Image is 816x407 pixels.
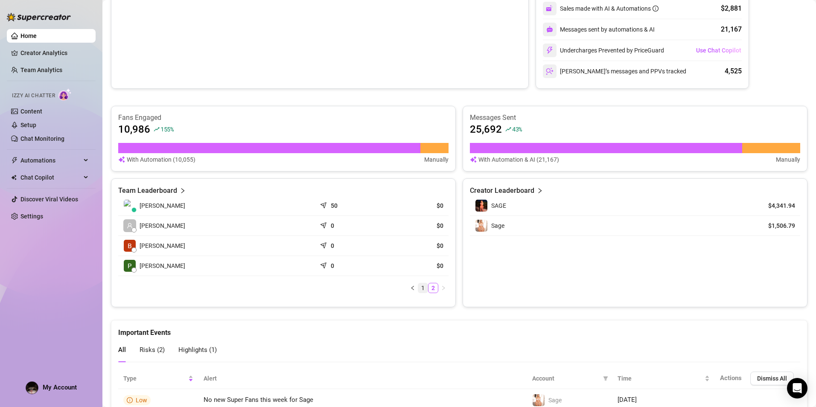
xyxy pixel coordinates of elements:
img: logo-BBDzfeDw.svg [7,13,71,21]
div: Sales made with AI & Automations [560,4,659,13]
div: Open Intercom Messenger [787,378,807,398]
span: filter [601,372,610,385]
article: 50 [331,201,338,210]
span: 155 % [160,125,174,133]
span: thunderbolt [11,157,18,164]
img: svg%3e [470,155,477,164]
span: [DATE] [618,396,637,404]
article: $0 [388,201,443,210]
span: right [537,186,543,196]
div: Undercharges Prevented by PriceGuard [543,44,664,57]
span: Account [532,374,600,383]
span: user [127,223,133,229]
span: Highlights ( 1 ) [178,346,217,354]
li: Previous Page [408,283,418,293]
span: All [118,346,126,354]
a: Chat Monitoring [20,135,64,142]
a: Creator Analytics [20,46,89,60]
img: Sage [475,220,487,232]
span: Time [618,374,703,383]
article: $4,341.94 [756,201,795,210]
img: SAGE [475,200,487,212]
span: send [320,220,329,229]
a: 1 [418,283,428,293]
div: [PERSON_NAME]’s messages and PPVs tracked [543,64,686,78]
img: Chat Copilot [11,174,17,180]
th: Time [612,368,715,389]
div: Important Events [118,320,800,338]
button: Use Chat Copilot [696,44,742,57]
span: Sage [491,222,504,229]
span: Actions [720,374,742,382]
span: SAGE [491,202,506,209]
img: Barney Barneys [124,240,136,252]
span: [PERSON_NAME] [140,221,185,230]
a: Discover Viral Videos [20,196,78,203]
article: $0 [388,262,443,270]
img: AAcHTtfC9oqNak1zm5mDB3gmHlwaroKJywxY-MAfcCC0PMwoww=s96-c [26,382,38,394]
img: svg%3e [546,67,554,75]
span: [PERSON_NAME] [140,261,185,270]
img: svg%3e [546,26,553,33]
img: emma [124,200,136,212]
span: send [320,200,329,209]
article: Team Leaderboard [118,186,177,196]
article: 0 [331,221,334,230]
img: svg%3e [546,5,554,12]
span: Chat Copilot [20,171,81,184]
span: My Account [43,384,77,391]
span: send [320,240,329,249]
img: AI Chatter [58,88,72,101]
span: No new Super Fans this week for Sage [204,396,313,404]
div: 4,525 [725,66,742,76]
span: 43 % [512,125,522,133]
article: 0 [331,241,334,250]
article: Fans Engaged [118,113,449,122]
span: right [180,186,186,196]
span: filter [603,376,608,381]
span: send [320,260,329,269]
article: 10,986 [118,122,150,136]
span: Use Chat Copilot [696,47,741,54]
article: Messages Sent [470,113,800,122]
article: Creator Leaderboard [470,186,534,196]
a: Content [20,108,42,115]
button: Dismiss All [750,372,794,385]
span: [PERSON_NAME] [140,241,185,250]
img: Pattie Mae Lime… [124,260,136,272]
article: $0 [388,241,443,250]
article: Manually [424,155,449,164]
span: rise [505,126,511,132]
img: Sage [533,394,545,406]
span: Izzy AI Chatter [12,92,55,100]
article: Manually [776,155,800,164]
article: With Automation (10,055) [127,155,195,164]
button: left [408,283,418,293]
article: $1,506.79 [756,221,795,230]
img: svg%3e [546,47,554,54]
button: right [438,283,449,293]
a: Setup [20,122,36,128]
span: Automations [20,154,81,167]
span: Dismiss All [757,375,787,382]
article: $0 [388,221,443,230]
div: 21,167 [721,24,742,35]
a: 2 [428,283,438,293]
div: $2,881 [721,3,742,14]
span: info-circle [127,397,133,403]
th: Type [118,368,198,389]
article: With Automation & AI (21,167) [478,155,559,164]
th: Alert [198,368,527,389]
a: Team Analytics [20,67,62,73]
span: Low [136,397,147,404]
a: Settings [20,213,43,220]
span: Sage [548,397,562,404]
article: 25,692 [470,122,502,136]
span: [PERSON_NAME] [140,201,185,210]
article: 0 [331,262,334,270]
img: svg%3e [118,155,125,164]
li: Next Page [438,283,449,293]
span: rise [154,126,160,132]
